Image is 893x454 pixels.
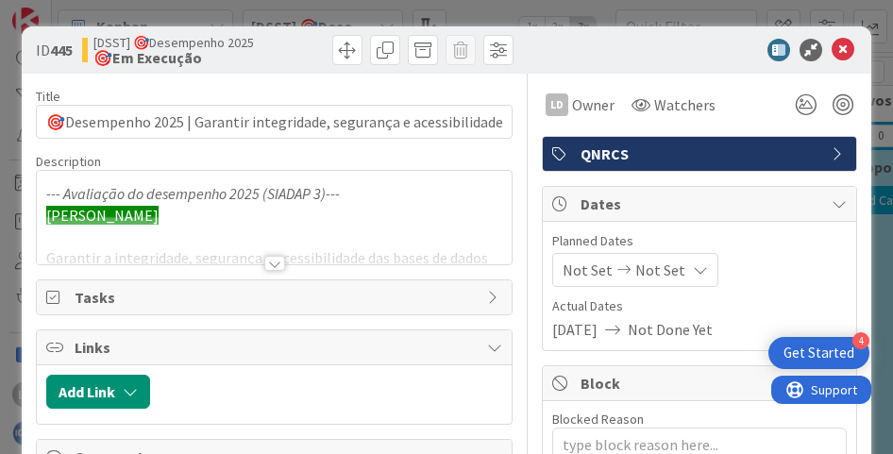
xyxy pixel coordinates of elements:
span: Not Set [563,259,613,281]
div: LD [546,93,568,116]
div: Get Started [783,344,854,362]
span: Links [75,336,478,359]
span: Actual Dates [552,296,847,316]
span: QNRCS [581,143,822,165]
span: Tasks [75,286,478,309]
span: ID [36,39,73,61]
span: Planned Dates [552,231,847,251]
span: [DSST] 🎯Desempenho 2025 [93,35,254,50]
button: Add Link [46,375,150,409]
b: 🎯Em Execução [93,50,254,65]
span: Block [581,372,822,395]
input: type card name here... [36,105,513,139]
span: Description [36,153,101,170]
em: --- Avaliação do desempenho 2025 (SIADAP 3)--- [46,184,340,203]
label: Blocked Reason [552,411,644,428]
span: [DATE] [552,318,598,341]
span: Support [40,3,86,25]
span: Not Set [635,259,685,281]
div: Open Get Started checklist, remaining modules: 4 [768,337,869,369]
div: 4 [852,332,869,349]
span: Dates [581,193,822,215]
span: Owner [572,93,615,116]
span: Not Done Yet [628,318,713,341]
b: 445 [50,41,73,59]
label: Title [36,88,60,105]
span: [PERSON_NAME] [46,206,159,225]
span: Watchers [654,93,716,116]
